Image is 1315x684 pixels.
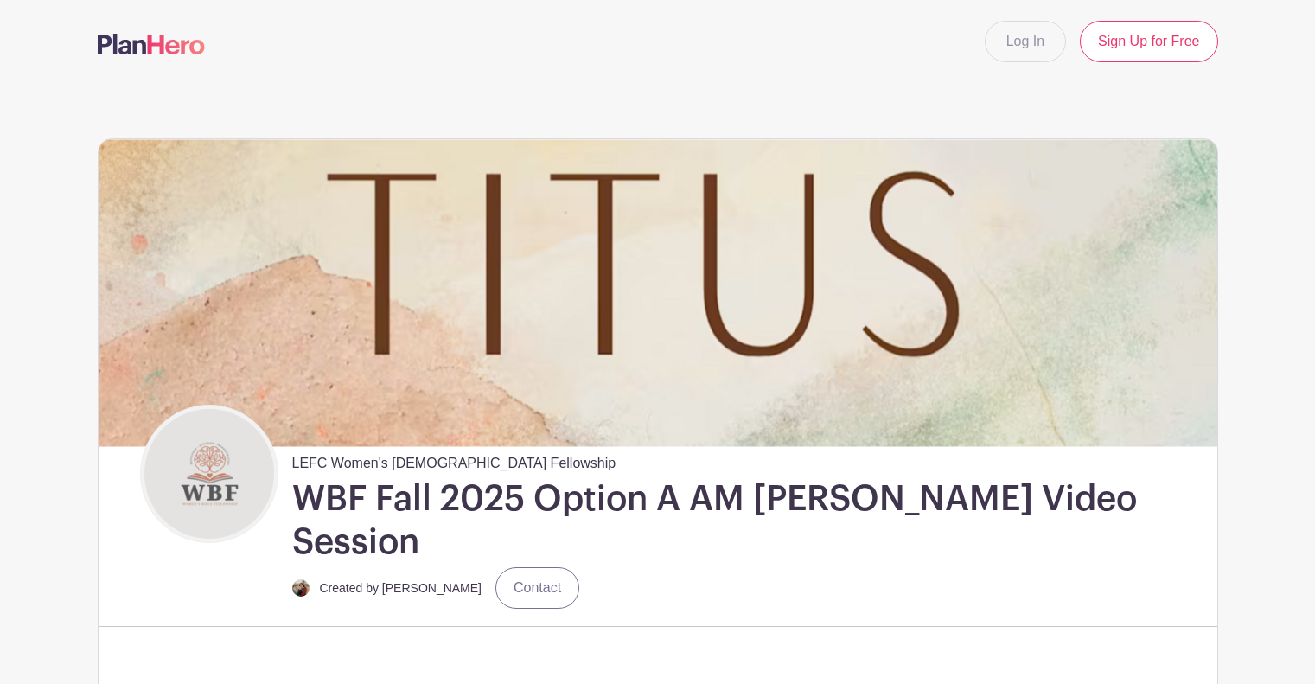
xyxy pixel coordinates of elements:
span: LEFC Women's [DEMOGRAPHIC_DATA] Fellowship [292,446,616,474]
img: logo-507f7623f17ff9eddc593b1ce0a138ce2505c220e1c5a4e2b4648c50719b7d32.svg [98,34,205,54]
img: 1FBAD658-73F6-4E4B-B59F-CB0C05CD4BD1.jpeg [292,579,310,597]
a: Contact [495,567,579,609]
h1: WBF Fall 2025 Option A AM [PERSON_NAME] Video Session [292,477,1210,564]
a: Sign Up for Free [1080,21,1217,62]
a: Log In [985,21,1066,62]
img: WBF%20LOGO.png [144,409,274,539]
small: Created by [PERSON_NAME] [320,581,482,595]
img: Website%20-%20coming%20soon.png [99,139,1217,446]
